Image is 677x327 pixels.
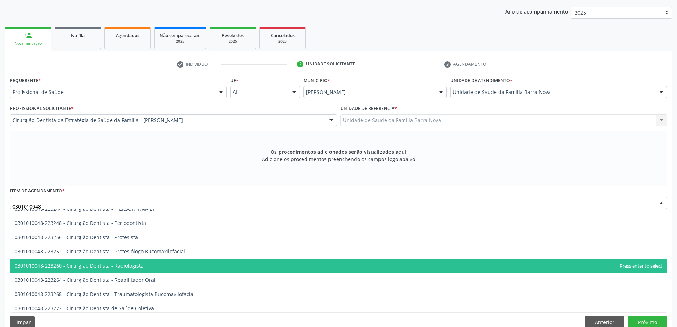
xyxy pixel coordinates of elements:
[12,117,322,124] span: Cirurgião-Dentista da Estratégia de Saúde da Família - [PERSON_NAME]
[265,39,300,44] div: 2025
[230,75,238,86] label: UF
[215,39,251,44] div: 2025
[340,103,397,114] label: Unidade de referência
[306,89,432,96] span: [PERSON_NAME]
[10,103,74,114] label: Profissional Solicitante
[15,262,144,269] span: 0301010048-223260 - Cirurgião Dentista - Radiologista
[306,61,355,67] div: Unidade solicitante
[15,305,154,312] span: 0301010048-223272 - Cirurgião Dentista de Saúde Coletiva
[15,248,185,255] span: 0301010048-223252 - Cirurgião Dentista - Protesiólogo Bucomaxilofacial
[303,75,330,86] label: Município
[160,39,201,44] div: 2025
[10,41,46,46] div: Nova marcação
[297,61,303,67] div: 2
[450,75,512,86] label: Unidade de atendimento
[12,199,652,213] input: Buscar por procedimento
[160,32,201,38] span: Não compareceram
[270,148,406,155] span: Os procedimentos adicionados serão visualizados aqui
[505,7,568,16] p: Ano de acompanhamento
[222,32,244,38] span: Resolvidos
[24,31,32,39] div: person_add
[453,89,652,96] span: Unidade de Saude da Familia Barra Nova
[10,186,65,197] label: Item de agendamento
[71,32,85,38] span: Na fila
[15,234,138,241] span: 0301010048-223256 - Cirurgião Dentista - Protesista
[15,220,146,226] span: 0301010048-223248 - Cirurgião Dentista - Periodontista
[10,75,41,86] label: Requerente
[233,89,286,96] span: AL
[116,32,139,38] span: Agendados
[15,276,155,283] span: 0301010048-223264 - Cirurgião Dentista - Reabilitador Oral
[271,32,295,38] span: Cancelados
[262,155,415,163] span: Adicione os procedimentos preenchendo os campos logo abaixo
[12,89,212,96] span: Profissional de Saúde
[15,205,154,212] span: 0301010048-223244 - Cirurgião Dentista - [PERSON_NAME]
[15,291,195,297] span: 0301010048-223268 - Cirurgião Dentista - Traumatologista Bucomaxilofacial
